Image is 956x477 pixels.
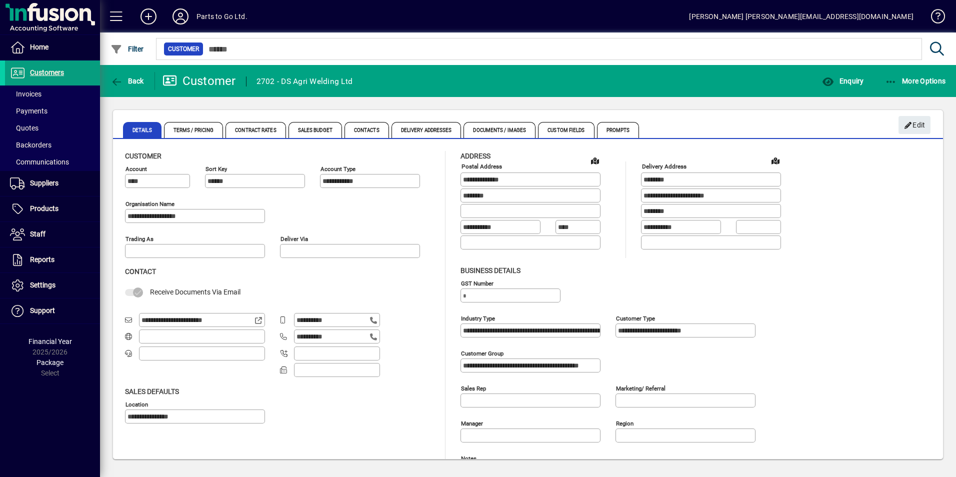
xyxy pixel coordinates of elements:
span: Reports [30,255,54,263]
button: Enquiry [819,72,866,90]
mat-label: Account [125,165,147,172]
mat-label: Trading as [125,235,153,242]
mat-label: Customer group [461,349,503,356]
span: Prompts [597,122,639,138]
span: Contacts [344,122,389,138]
span: Payments [10,107,47,115]
span: Delivery Addresses [391,122,461,138]
mat-label: Notes [461,454,476,461]
div: Customer [162,73,236,89]
span: Enquiry [822,77,863,85]
app-page-header-button: Back [100,72,155,90]
a: View on map [767,152,783,168]
a: Settings [5,273,100,298]
span: Settings [30,281,55,289]
a: View on map [587,152,603,168]
span: Package [36,358,63,366]
mat-label: Sort key [205,165,227,172]
span: Documents / Images [463,122,535,138]
span: Customer [125,152,161,160]
button: Profile [164,7,196,25]
span: Communications [10,158,69,166]
span: Invoices [10,90,41,98]
a: Backorders [5,136,100,153]
span: Custom Fields [538,122,594,138]
mat-label: Account Type [320,165,355,172]
button: More Options [882,72,948,90]
span: Business details [460,266,520,274]
button: Filter [108,40,146,58]
mat-label: Manager [461,419,483,426]
span: Edit [904,117,925,133]
span: Staff [30,230,45,238]
button: Edit [898,116,930,134]
a: Communications [5,153,100,170]
div: Parts to Go Ltd. [196,8,247,24]
span: Backorders [10,141,51,149]
span: Contact [125,267,156,275]
span: Home [30,43,48,51]
span: Terms / Pricing [164,122,223,138]
a: Knowledge Base [923,2,943,34]
mat-label: GST Number [461,279,493,286]
span: Address [460,152,490,160]
mat-label: Industry type [461,314,495,321]
span: More Options [885,77,946,85]
div: [PERSON_NAME] [PERSON_NAME][EMAIL_ADDRESS][DOMAIN_NAME] [689,8,913,24]
mat-label: Location [125,400,148,407]
a: Reports [5,247,100,272]
button: Add [132,7,164,25]
mat-label: Marketing/ Referral [616,384,665,391]
mat-label: Region [616,419,633,426]
a: Staff [5,222,100,247]
mat-label: Customer type [616,314,655,321]
a: Invoices [5,85,100,102]
mat-label: Deliver via [280,235,308,242]
div: 2702 - DS Agri Welding Ltd [256,73,353,89]
a: Products [5,196,100,221]
span: Receive Documents Via Email [150,288,240,296]
a: Payments [5,102,100,119]
span: Products [30,204,58,212]
button: Back [108,72,146,90]
span: Sales defaults [125,387,179,395]
a: Support [5,298,100,323]
span: Customer [168,44,199,54]
span: Contract Rates [225,122,285,138]
span: Financial Year [28,337,72,345]
span: Filter [110,45,144,53]
span: Customers [30,68,64,76]
span: Quotes [10,124,38,132]
a: Quotes [5,119,100,136]
span: Back [110,77,144,85]
span: Support [30,306,55,314]
mat-label: Organisation name [125,200,174,207]
span: Details [123,122,161,138]
a: Suppliers [5,171,100,196]
span: Suppliers [30,179,58,187]
mat-label: Sales rep [461,384,486,391]
span: Sales Budget [288,122,342,138]
a: Home [5,35,100,60]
